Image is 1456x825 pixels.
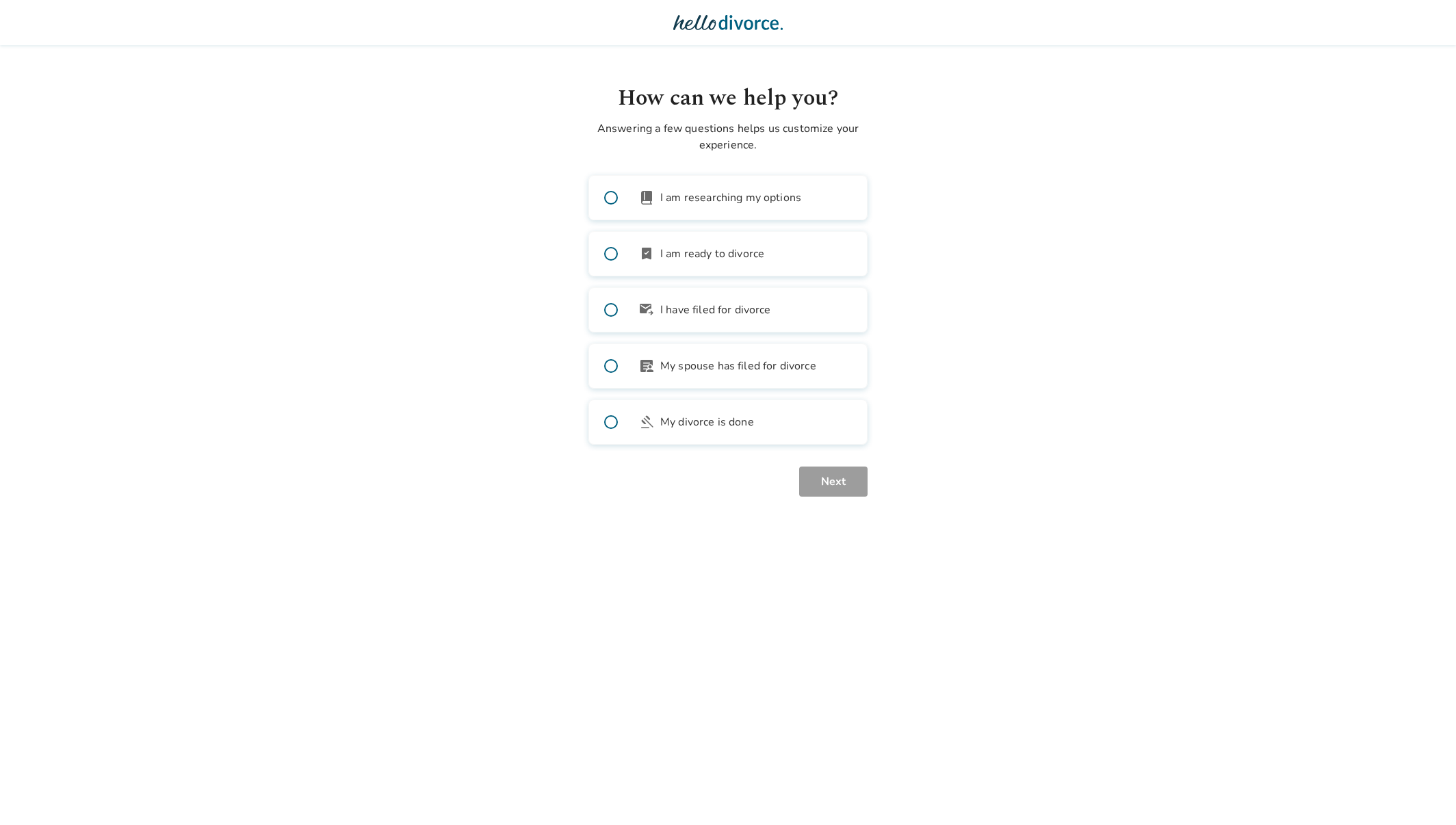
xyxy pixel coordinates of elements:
[660,414,754,430] span: My divorce is done
[660,189,801,206] span: I am researching my options
[638,358,655,374] span: article_person
[638,246,655,262] span: bookmark_check
[588,120,868,153] p: Answering a few questions helps us customize your experience.
[638,414,655,430] span: gavel
[638,302,655,318] span: outgoing_mail
[673,9,783,36] img: Hello Divorce Logo
[588,82,868,115] h1: How can we help you?
[660,358,816,374] span: My spouse has filed for divorce
[799,467,868,497] button: Next
[638,189,655,206] span: book_2
[660,302,771,318] span: I have filed for divorce
[660,246,764,262] span: I am ready to divorce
